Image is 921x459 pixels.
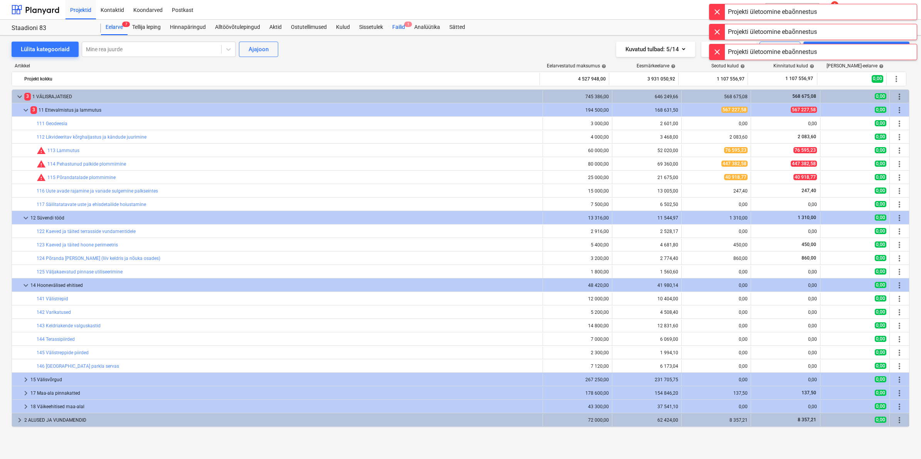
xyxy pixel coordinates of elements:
[875,255,886,261] span: 0,00
[47,148,79,153] a: 113 Lammutus
[754,229,817,234] div: 0,00
[875,403,886,409] span: 0,00
[30,279,539,291] div: 14 Hoonevälised ehitised
[615,134,678,140] div: 3 468,00
[685,417,748,423] div: 8 357,21
[128,20,165,35] div: Tellija leping
[21,213,30,223] span: keyboard_arrow_down
[895,321,904,330] span: Rohkem tegevusi
[797,215,817,220] span: 1 310,00
[546,175,609,180] div: 25 000,00
[355,20,388,35] a: Sissetulek
[546,269,609,275] div: 1 800,00
[37,242,118,248] a: 123 Kaeved ja täited hoone perimeetris
[721,107,748,113] span: 567 227,58
[546,364,609,369] div: 7 120,00
[801,390,817,395] span: 137,50
[210,20,265,35] a: Alltöövõtulepingud
[37,202,146,207] a: 117 Säilitatatavate uste ja ehisdetailide hoiustamine
[24,93,31,100] span: 3
[546,377,609,382] div: 267 250,00
[37,173,46,182] span: Seotud kulud ületavad prognoosi
[546,242,609,248] div: 5 400,00
[37,134,146,140] a: 112 Likvideeritav kõrghaljastus ja kändude juurimine
[685,269,748,275] div: 0,00
[739,64,745,69] span: help
[685,121,748,126] div: 0,00
[546,121,609,126] div: 3 000,00
[875,201,886,207] span: 0,00
[685,350,748,355] div: 0,00
[546,417,609,423] div: 72 000,00
[286,20,331,35] a: Ostutellimused
[30,104,539,116] div: 11 Ettevalmistus ja lammutus
[546,188,609,194] div: 15 000,00
[388,20,410,35] a: Failid1
[615,283,678,288] div: 41 980,14
[265,20,286,35] div: Aktid
[685,94,748,99] div: 568 675,08
[895,146,904,155] span: Rohkem tegevusi
[546,296,609,302] div: 12 000,00
[685,256,748,261] div: 860,00
[895,106,904,115] span: Rohkem tegevusi
[37,229,136,234] a: 122 Kaeved ja täited terrasside vundamentidele
[21,281,30,290] span: keyboard_arrow_down
[12,63,540,69] div: Artikkel
[754,202,817,207] div: 0,00
[797,134,817,139] span: 2 083,60
[546,229,609,234] div: 2 916,00
[615,323,678,328] div: 12 831,60
[546,310,609,315] div: 5 200,00
[546,148,609,153] div: 60 000,00
[875,134,886,140] span: 0,00
[875,417,886,423] span: 0,00
[875,107,886,113] span: 0,00
[410,20,445,35] div: Analüütika
[895,335,904,344] span: Rohkem tegevusi
[728,47,817,57] div: Projekti ületoomine ebaõnnestus
[754,364,817,369] div: 0,00
[615,337,678,342] div: 6 069,00
[728,7,817,17] div: Projekti ületoomine ebaõnnestus
[615,390,678,396] div: 154 846,20
[895,200,904,209] span: Rohkem tegevusi
[875,228,886,234] span: 0,00
[895,375,904,384] span: Rohkem tegevusi
[615,107,678,113] div: 168 631,50
[877,64,884,69] span: help
[895,186,904,196] span: Rohkem tegevusi
[37,350,89,355] a: 145 Välistreppide piirded
[37,310,71,315] a: 142 Varikatused
[792,94,817,99] span: 568 675,08
[773,63,814,69] div: Kinnitatud kulud
[685,134,748,140] div: 2 083,60
[728,27,817,37] div: Projekti ületoomine ebaõnnestus
[615,242,678,248] div: 4 681,80
[685,215,748,221] div: 1 310,00
[797,417,817,422] span: 8 357,21
[875,376,886,382] span: 0,00
[546,390,609,396] div: 178 600,00
[30,387,539,399] div: 17 Maa-ala pinnakatted
[685,188,748,194] div: 247,40
[546,323,609,328] div: 14 800,00
[754,121,817,126] div: 0,00
[615,161,678,167] div: 69 360,00
[165,20,210,35] div: Hinnapäringud
[546,134,609,140] div: 4 000,00
[701,42,756,57] button: Detailid
[711,63,745,69] div: Seotud kulud
[615,256,678,261] div: 2 774,40
[37,121,67,126] a: 111 Geodeesia
[685,296,748,302] div: 0,00
[872,75,883,82] span: 0,00
[685,310,748,315] div: 0,00
[803,42,909,57] button: [PERSON_NAME] uus eelarverida
[546,161,609,167] div: 80 000,00
[404,22,412,27] span: 1
[685,323,748,328] div: 0,00
[547,63,606,69] div: Eelarvestatud maksumus
[615,417,678,423] div: 62 424,00
[760,42,800,57] button: Ekspordi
